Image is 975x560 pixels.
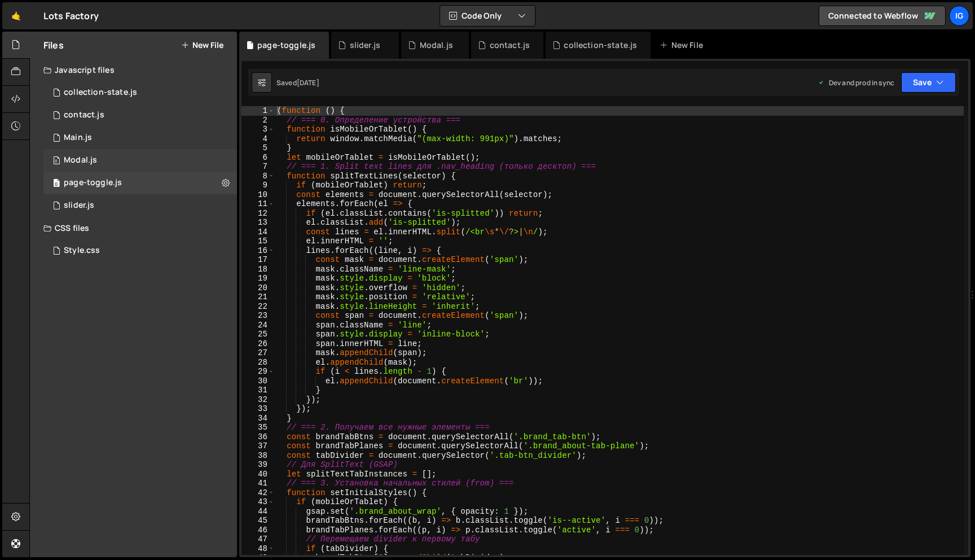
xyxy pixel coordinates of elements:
[30,59,237,81] div: Javascript files
[297,78,319,88] div: [DATE]
[241,330,275,339] div: 25
[818,78,894,88] div: Dev and prod in sync
[241,451,275,461] div: 38
[241,386,275,395] div: 31
[241,321,275,330] div: 24
[53,180,60,189] span: 0
[43,149,237,172] div: 14475/43604.js
[241,544,275,554] div: 48
[276,78,319,88] div: Saved
[257,40,315,51] div: page-toggle.js
[241,526,275,535] div: 46
[241,404,275,414] div: 33
[241,172,275,181] div: 8
[241,162,275,172] div: 7
[241,143,275,153] div: 5
[241,516,275,526] div: 45
[64,246,100,256] div: Style.css
[949,6,969,26] a: Ig
[241,246,275,256] div: 16
[241,423,275,432] div: 35
[181,41,223,50] button: New File
[241,535,275,544] div: 47
[350,40,380,51] div: slider.js
[30,217,237,239] div: CSS files
[241,479,275,488] div: 41
[43,172,237,194] div: 14475/43546.js
[241,228,275,237] div: 14
[241,460,275,470] div: 39
[241,116,275,125] div: 2
[241,470,275,479] div: 40
[241,190,275,200] div: 10
[241,209,275,218] div: 12
[241,106,275,116] div: 1
[241,125,275,134] div: 3
[241,358,275,368] div: 28
[43,194,237,217] div: 14475/43711.js
[241,283,275,293] div: 20
[64,178,122,188] div: page-toggle.js
[43,9,99,23] div: Lots Factory
[241,339,275,349] div: 26
[43,239,237,262] div: 14475/43577.css
[241,507,275,517] div: 44
[660,40,707,51] div: New File
[241,488,275,498] div: 42
[241,311,275,321] div: 23
[241,432,275,442] div: 36
[64,133,92,143] div: Main.js
[819,6,946,26] a: Connected to Webflow
[241,274,275,283] div: 19
[901,72,956,93] button: Save
[64,200,94,211] div: slider.js
[241,395,275,405] div: 32
[241,367,275,377] div: 29
[43,39,64,51] h2: Files
[241,199,275,209] div: 11
[241,255,275,265] div: 17
[53,157,60,166] span: 0
[490,40,530,51] div: contact.js
[43,126,237,149] div: 14475/37296.js
[64,88,137,98] div: collection-state.js
[241,292,275,302] div: 21
[64,110,104,120] div: contact.js
[241,497,275,507] div: 43
[564,40,637,51] div: collection-state.js
[241,441,275,451] div: 37
[241,153,275,163] div: 6
[420,40,453,51] div: Modal.js
[64,155,97,165] div: Modal.js
[241,134,275,144] div: 4
[241,348,275,358] div: 27
[241,302,275,312] div: 22
[2,2,30,29] a: 🤙
[241,181,275,190] div: 9
[241,218,275,228] div: 13
[43,104,237,126] div: 14475/43612.js
[241,265,275,274] div: 18
[241,377,275,386] div: 30
[43,81,237,104] div: 14475/43786.js
[241,237,275,246] div: 15
[440,6,535,26] button: Code Only
[241,414,275,423] div: 34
